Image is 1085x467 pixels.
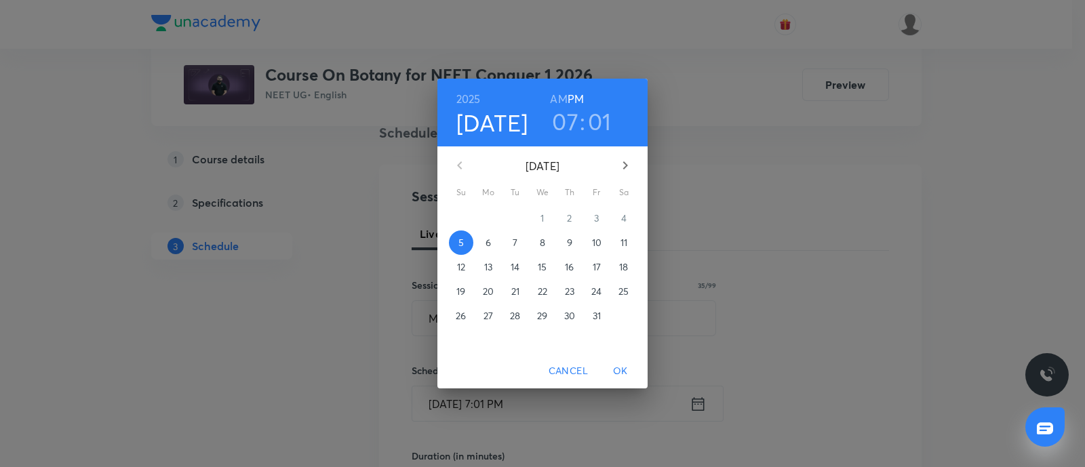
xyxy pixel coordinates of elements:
p: 17 [593,260,601,274]
p: 25 [618,285,629,298]
p: [DATE] [476,158,609,174]
button: 24 [585,279,609,304]
button: [DATE] [456,108,528,137]
span: Tu [503,186,528,199]
p: 10 [592,236,601,249]
button: OK [599,359,642,384]
p: 22 [538,285,547,298]
p: 13 [484,260,492,274]
button: 17 [585,255,609,279]
button: 16 [557,255,582,279]
button: 5 [449,230,473,255]
span: We [530,186,555,199]
button: 21 [503,279,528,304]
p: 19 [456,285,465,298]
button: 25 [612,279,636,304]
span: Su [449,186,473,199]
button: 26 [449,304,473,328]
button: 12 [449,255,473,279]
button: PM [568,89,584,108]
p: 21 [511,285,519,298]
span: Mo [476,186,500,199]
button: 18 [612,255,636,279]
span: Sa [612,186,636,199]
button: 31 [585,304,609,328]
button: 14 [503,255,528,279]
button: 23 [557,279,582,304]
button: AM [550,89,567,108]
button: 15 [530,255,555,279]
p: 8 [540,236,545,249]
button: 29 [530,304,555,328]
p: 7 [513,236,517,249]
button: 22 [530,279,555,304]
span: Fr [585,186,609,199]
h3: : [580,107,585,136]
button: 9 [557,230,582,255]
p: 31 [593,309,601,323]
p: 16 [565,260,574,274]
button: Cancel [543,359,593,384]
p: 20 [483,285,494,298]
p: 15 [538,260,547,274]
button: 2025 [456,89,481,108]
p: 14 [511,260,519,274]
button: 13 [476,255,500,279]
p: 24 [591,285,601,298]
p: 26 [456,309,466,323]
p: 6 [486,236,491,249]
p: 30 [564,309,575,323]
p: 23 [565,285,574,298]
button: 28 [503,304,528,328]
p: 9 [567,236,572,249]
p: 29 [537,309,547,323]
button: 6 [476,230,500,255]
button: 27 [476,304,500,328]
button: 19 [449,279,473,304]
button: 10 [585,230,609,255]
p: 5 [458,236,464,249]
button: 30 [557,304,582,328]
p: 28 [510,309,520,323]
button: 8 [530,230,555,255]
p: 12 [457,260,465,274]
button: 01 [588,107,612,136]
button: 11 [612,230,636,255]
button: 7 [503,230,528,255]
span: Cancel [549,363,588,380]
span: Th [557,186,582,199]
span: OK [604,363,637,380]
p: 18 [619,260,628,274]
p: 11 [620,236,627,249]
p: 27 [484,309,493,323]
button: 07 [552,107,578,136]
button: 20 [476,279,500,304]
